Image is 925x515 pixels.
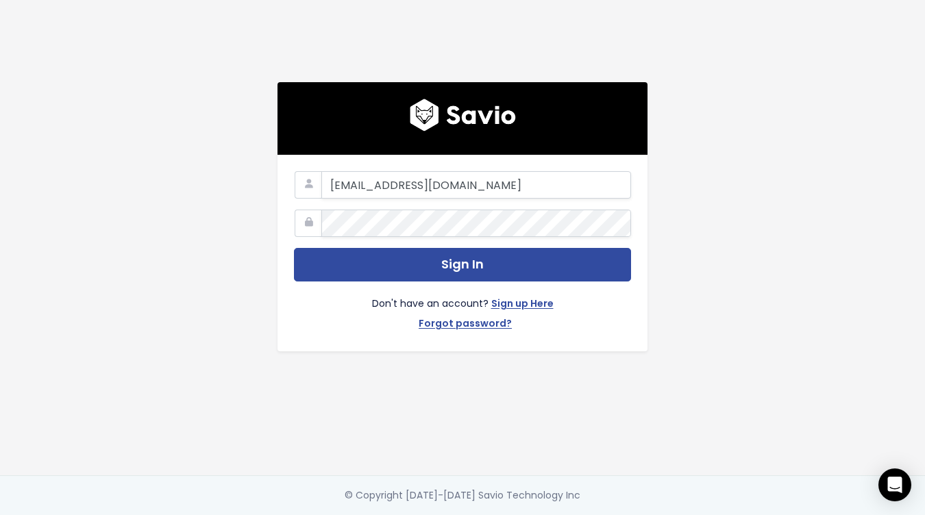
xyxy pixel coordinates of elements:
a: Forgot password? [419,315,512,335]
img: logo600x187.a314fd40982d.png [410,99,516,131]
div: Don't have an account? [294,281,631,335]
div: © Copyright [DATE]-[DATE] Savio Technology Inc [345,487,580,504]
a: Sign up Here [491,295,554,315]
button: Sign In [294,248,631,281]
input: Your Work Email Address [321,171,631,199]
div: Open Intercom Messenger [878,468,911,501]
